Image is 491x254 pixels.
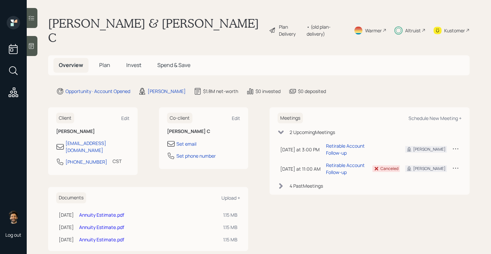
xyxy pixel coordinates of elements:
[279,23,303,37] div: Plan Delivery
[176,140,196,147] div: Set email
[326,142,367,156] div: Retirable Account Follow-up
[290,182,323,189] div: 4 Past Meeting s
[167,113,192,124] h6: Co-client
[65,140,130,154] div: [EMAIL_ADDRESS][DOMAIN_NAME]
[176,152,216,159] div: Set phone number
[121,115,130,121] div: Edit
[203,88,238,95] div: $1.8M net-worth
[56,113,74,124] h6: Client
[405,27,421,34] div: Altruist
[278,113,303,124] h6: Meetings
[148,88,186,95] div: [PERSON_NAME]
[65,158,107,165] div: [PHONE_NUMBER]
[221,195,240,201] div: Upload +
[256,88,281,95] div: $0 invested
[113,158,122,165] div: CST
[59,224,74,231] div: [DATE]
[5,232,21,238] div: Log out
[126,61,141,69] span: Invest
[79,212,124,218] a: Annuity Estimate.pdf
[48,16,264,45] h1: [PERSON_NAME] & [PERSON_NAME] C
[79,236,124,243] a: Annuity Estimate.pdf
[157,61,190,69] span: Spend & Save
[280,146,321,153] div: [DATE] at 3:00 PM
[223,224,237,231] div: 1.15 MB
[59,61,83,69] span: Overview
[167,129,240,134] h6: [PERSON_NAME] C
[365,27,382,34] div: Warmer
[280,165,321,172] div: [DATE] at 11:00 AM
[232,115,240,121] div: Edit
[7,210,20,224] img: eric-schwartz-headshot.png
[59,211,74,218] div: [DATE]
[79,224,124,230] a: Annuity Estimate.pdf
[307,23,346,37] div: • (old plan-delivery)
[56,129,130,134] h6: [PERSON_NAME]
[99,61,110,69] span: Plan
[326,162,367,176] div: Retirable Account Follow-up
[408,115,462,121] div: Schedule New Meeting +
[223,211,237,218] div: 1.15 MB
[413,146,446,152] div: [PERSON_NAME]
[56,192,86,203] h6: Documents
[65,88,130,95] div: Opportunity · Account Opened
[380,166,398,172] div: Canceled
[59,236,74,243] div: [DATE]
[223,236,237,243] div: 1.15 MB
[298,88,326,95] div: $0 deposited
[413,166,446,172] div: [PERSON_NAME]
[290,129,335,136] div: 2 Upcoming Meeting s
[444,27,465,34] div: Kustomer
